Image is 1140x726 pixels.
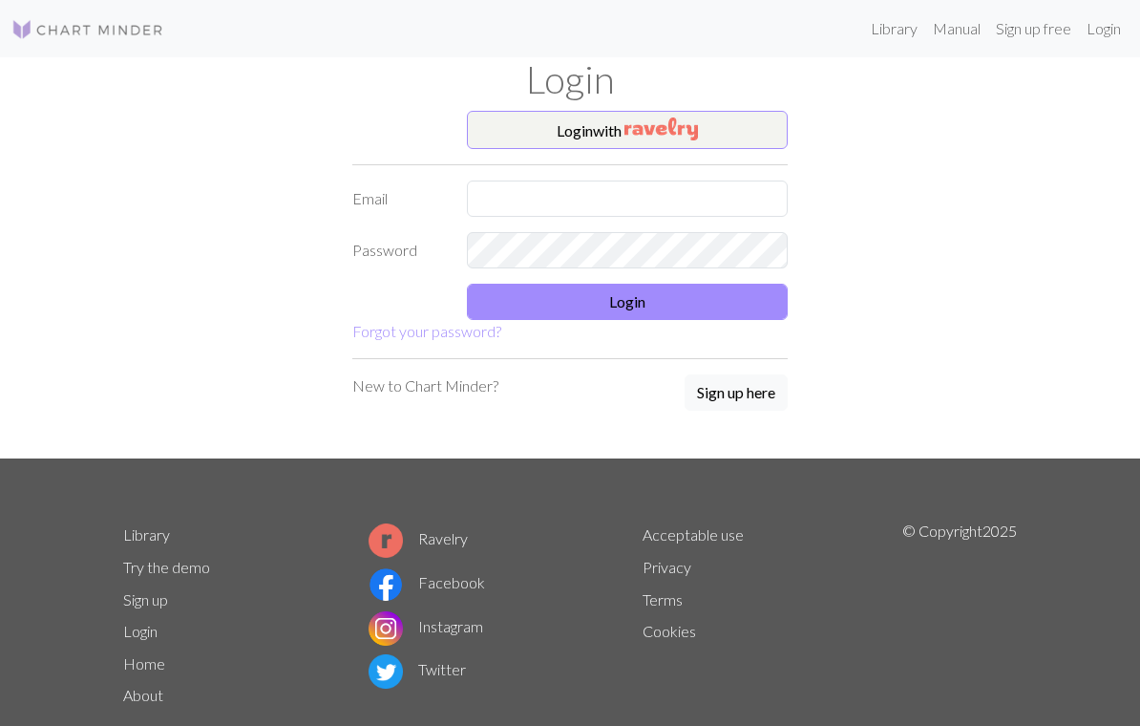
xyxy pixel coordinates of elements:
[123,590,168,609] a: Sign up
[643,558,691,576] a: Privacy
[624,117,698,140] img: Ravelry
[123,654,165,673] a: Home
[352,322,501,340] a: Forgot your password?
[112,57,1028,103] h1: Login
[369,654,403,689] img: Twitter logo
[369,529,468,547] a: Ravelry
[352,374,498,397] p: New to Chart Minder?
[341,181,455,217] label: Email
[369,567,403,602] img: Facebook logo
[863,10,925,48] a: Library
[123,686,163,704] a: About
[925,10,988,48] a: Manual
[467,111,788,149] button: Loginwith
[643,590,683,609] a: Terms
[902,520,1017,713] p: © Copyright 2025
[123,525,170,544] a: Library
[369,660,466,678] a: Twitter
[123,558,210,576] a: Try the demo
[467,284,788,320] button: Login
[988,10,1079,48] a: Sign up free
[643,622,696,640] a: Cookies
[369,617,483,635] a: Instagram
[685,374,788,413] a: Sign up here
[123,622,158,640] a: Login
[11,18,164,41] img: Logo
[1079,10,1129,48] a: Login
[369,523,403,558] img: Ravelry logo
[341,232,455,268] label: Password
[369,573,485,591] a: Facebook
[643,525,744,544] a: Acceptable use
[685,374,788,411] button: Sign up here
[369,611,403,646] img: Instagram logo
